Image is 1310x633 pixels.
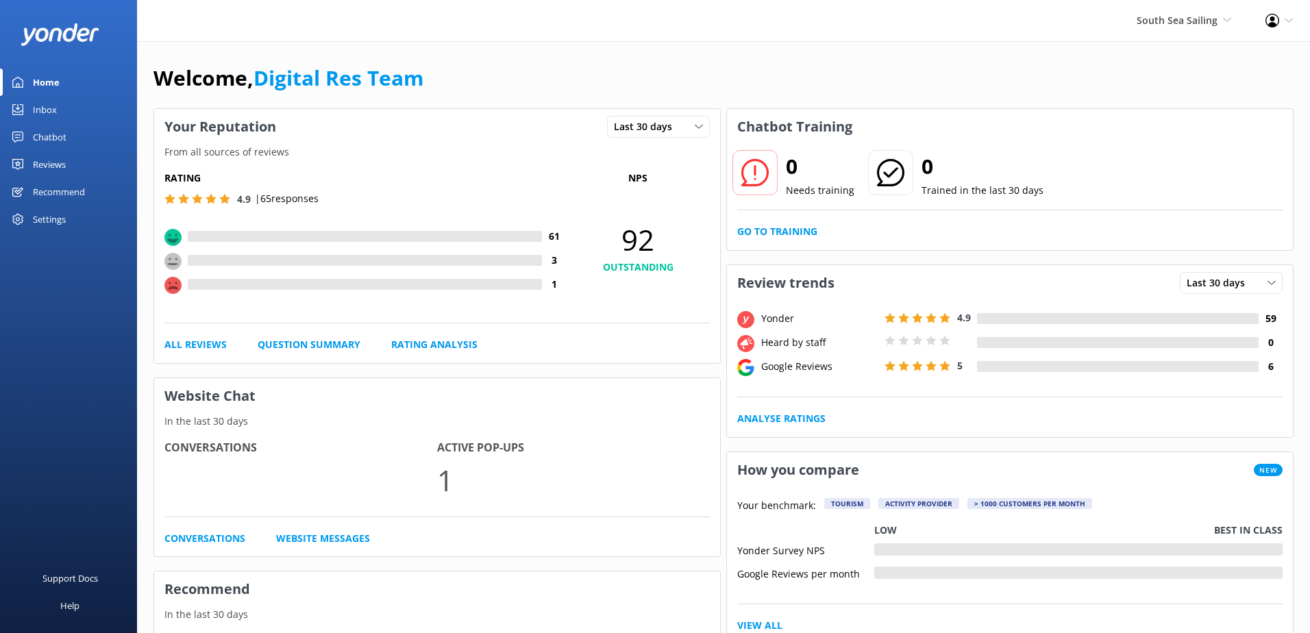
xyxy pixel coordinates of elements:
p: Your benchmark: [737,498,816,514]
div: Chatbot [33,123,66,151]
div: Yonder [758,311,881,326]
h2: 0 [786,150,854,183]
a: Question Summary [258,337,360,352]
a: View All [737,618,782,633]
a: Conversations [164,531,245,546]
div: Activity Provider [878,498,959,509]
h4: 6 [1259,359,1283,374]
h3: How you compare [727,452,869,488]
h4: 3 [542,253,566,268]
p: 1 [437,457,710,503]
h4: Active Pop-ups [437,439,710,457]
p: In the last 30 days [154,607,720,622]
div: Settings [33,206,66,233]
a: Analyse Ratings [737,411,826,426]
h3: Chatbot Training [727,109,863,145]
div: Inbox [33,96,57,123]
span: 92 [566,223,710,257]
span: 5 [957,359,963,372]
p: In the last 30 days [154,414,720,429]
a: Digital Res Team [254,64,423,92]
div: Google Reviews [758,359,881,374]
a: Go to Training [737,224,817,239]
span: 4.9 [237,193,251,206]
div: > 1000 customers per month [967,498,1092,509]
h4: Conversations [164,439,437,457]
span: 4.9 [957,311,971,324]
a: Website Messages [276,531,370,546]
h4: 61 [542,229,566,244]
div: Google Reviews per month [737,567,874,579]
div: Home [33,69,60,96]
h4: OUTSTANDING [566,260,710,275]
h4: 59 [1259,311,1283,326]
p: Best in class [1214,523,1283,538]
p: | 65 responses [255,191,319,206]
img: yonder-white-logo.png [21,23,99,46]
span: South Sea Sailing [1137,14,1218,27]
span: Last 30 days [1187,275,1253,290]
h3: Review trends [727,265,845,301]
div: Help [60,592,79,619]
p: Trained in the last 30 days [922,183,1043,198]
h2: 0 [922,150,1043,183]
h3: Website Chat [154,378,720,414]
div: Tourism [824,498,870,509]
a: Rating Analysis [391,337,478,352]
h3: Recommend [154,571,720,607]
h4: 1 [542,277,566,292]
div: Heard by staff [758,335,881,350]
div: Reviews [33,151,66,178]
div: Yonder Survey NPS [737,543,874,556]
p: Low [874,523,897,538]
h3: Your Reputation [154,109,286,145]
h4: 0 [1259,335,1283,350]
div: Support Docs [42,564,98,592]
a: All Reviews [164,337,227,352]
span: New [1254,464,1283,476]
h5: Rating [164,171,566,186]
p: NPS [566,171,710,186]
p: From all sources of reviews [154,145,720,160]
h1: Welcome, [153,62,423,95]
div: Recommend [33,178,85,206]
span: Last 30 days [614,119,680,134]
p: Needs training [786,183,854,198]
